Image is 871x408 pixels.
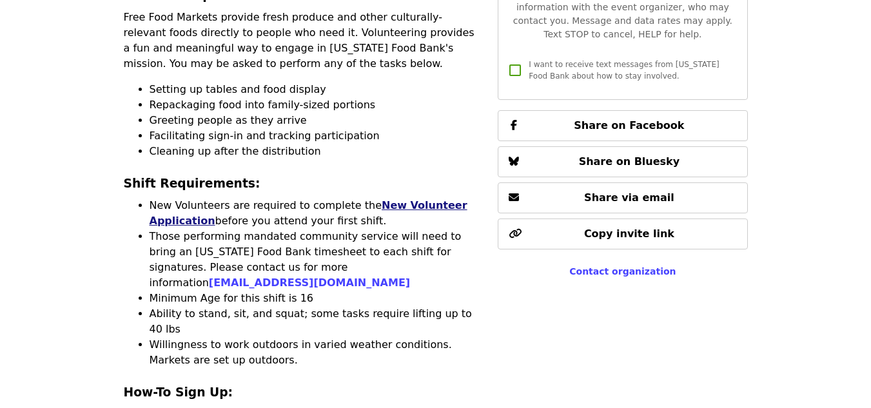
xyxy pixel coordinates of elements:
strong: How-To Sign Up: [124,385,233,399]
li: Minimum Age for this shift is 16 [150,291,483,306]
li: Setting up tables and food display [150,82,483,97]
a: Contact organization [569,266,676,277]
a: [EMAIL_ADDRESS][DOMAIN_NAME] [209,277,410,289]
span: Share via email [584,191,674,204]
a: New Volunteer Application [150,199,467,227]
button: Copy invite link [498,219,747,249]
span: Share on Facebook [574,119,684,131]
li: Willingness to work outdoors in varied weather conditions. Markets are set up outdoors. [150,337,483,368]
li: Repackaging food into family-sized portions [150,97,483,113]
button: Share on Bluesky [498,146,747,177]
li: Ability to stand, sit, and squat; some tasks require lifting up to 40 lbs [150,306,483,337]
p: Free Food Markets provide fresh produce and other culturally-relevant foods directly to people wh... [124,10,483,72]
li: Facilitating sign-in and tracking participation [150,128,483,144]
li: New Volunteers are required to complete the before you attend your first shift. [150,198,483,229]
span: I want to receive text messages from [US_STATE] Food Bank about how to stay involved. [529,60,719,81]
button: Share on Facebook [498,110,747,141]
li: Cleaning up after the distribution [150,144,483,159]
span: Share on Bluesky [579,155,680,168]
h3: Shift Requirements: [124,175,483,193]
span: Copy invite link [584,228,674,240]
li: Those performing mandated community service will need to bring an [US_STATE] Food Bank timesheet ... [150,229,483,291]
li: Greeting people as they arrive [150,113,483,128]
button: Share via email [498,182,747,213]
